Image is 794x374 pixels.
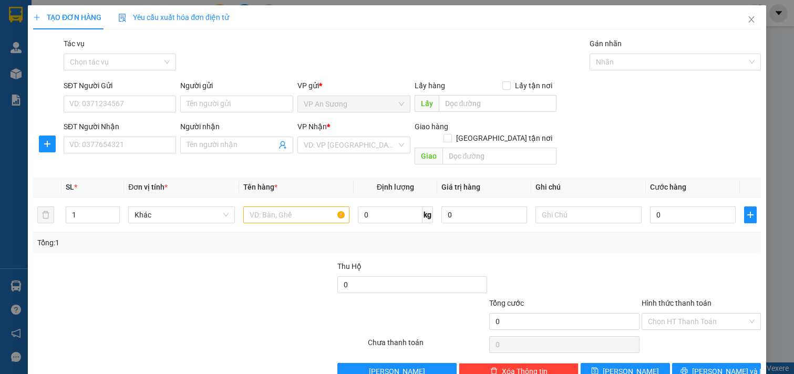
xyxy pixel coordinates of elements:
[337,262,362,271] span: Thu Hộ
[180,121,293,132] div: Người nhận
[118,13,229,22] span: Yêu cầu xuất hóa đơn điện tử
[642,299,711,307] label: Hình thức thanh toán
[511,80,556,91] span: Lấy tận nơi
[180,80,293,91] div: Người gửi
[414,81,445,90] span: Lấy hàng
[304,96,404,112] span: VP An Sương
[414,122,448,131] span: Giao hàng
[37,206,54,223] button: delete
[744,206,757,223] button: plus
[64,80,177,91] div: SĐT Người Gửi
[452,132,556,144] span: [GEOGRAPHIC_DATA] tận nơi
[118,14,127,22] img: icon
[39,140,55,148] span: plus
[531,177,646,198] th: Ghi chú
[535,206,642,223] input: Ghi Chú
[39,136,56,152] button: plus
[128,183,168,191] span: Đơn vị tính
[377,183,414,191] span: Định lượng
[422,206,433,223] span: kg
[64,121,177,132] div: SĐT Người Nhận
[33,13,101,22] span: TẠO ĐƠN HÀNG
[745,211,756,219] span: plus
[243,206,350,223] input: VD: Bàn, Ghế
[297,80,410,91] div: VP gửi
[441,206,527,223] input: 0
[414,148,442,164] span: Giao
[414,95,438,112] span: Lấy
[135,207,229,223] span: Khác
[438,95,556,112] input: Dọc đường
[64,39,85,48] label: Tác vụ
[442,148,556,164] input: Dọc đường
[441,183,480,191] span: Giá trị hàng
[33,14,40,21] span: plus
[37,237,307,248] div: Tổng: 1
[590,39,622,48] label: Gán nhãn
[297,122,327,131] span: VP Nhận
[279,141,287,149] span: user-add
[650,183,686,191] span: Cước hàng
[737,5,766,35] button: Close
[747,15,756,24] span: close
[66,183,74,191] span: SL
[243,183,277,191] span: Tên hàng
[367,337,489,355] div: Chưa thanh toán
[489,299,524,307] span: Tổng cước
